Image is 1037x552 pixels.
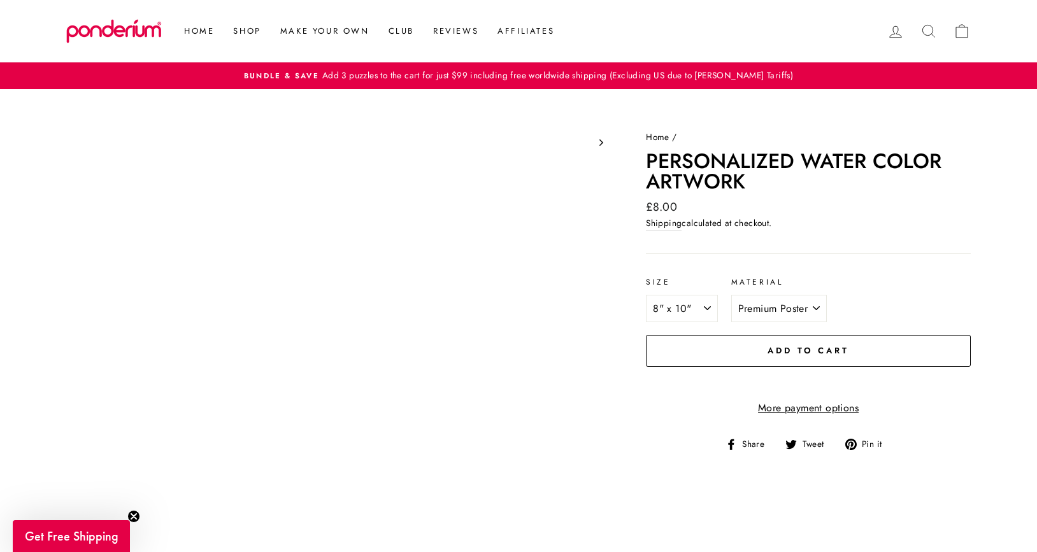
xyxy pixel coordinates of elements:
[646,131,669,143] a: Home
[69,69,968,83] a: Bundle & SaveAdd 3 puzzles to the cart for just $99 including free worldwide shipping (Excluding ...
[424,20,488,43] a: Reviews
[379,20,424,43] a: Club
[646,151,971,192] h1: Personalized Water Color Artwork
[66,19,162,43] img: Ponderium
[168,20,564,43] ul: Primary
[740,437,774,451] span: Share
[646,216,971,231] div: calculated at checkout.
[244,71,319,81] span: Bundle & Save
[271,20,379,43] a: Make Your Own
[13,520,130,552] div: Get Free ShippingClose teaser
[646,131,971,145] nav: breadcrumbs
[488,20,564,43] a: Affiliates
[860,437,891,451] span: Pin it
[646,400,971,416] a: More payment options
[319,69,793,81] span: Add 3 puzzles to the cart for just $99 including free worldwide shipping (Excluding US due to [PE...
[768,344,849,357] span: Add to cart
[224,20,270,43] a: Shop
[646,199,677,215] span: £8.00
[127,510,140,523] button: Close teaser
[672,131,676,143] span: /
[801,437,834,451] span: Tweet
[731,276,827,288] label: Material
[175,20,224,43] a: Home
[25,528,118,544] span: Get Free Shipping
[646,276,718,288] label: Size
[646,335,971,367] button: Add to cart
[646,216,682,231] a: Shipping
